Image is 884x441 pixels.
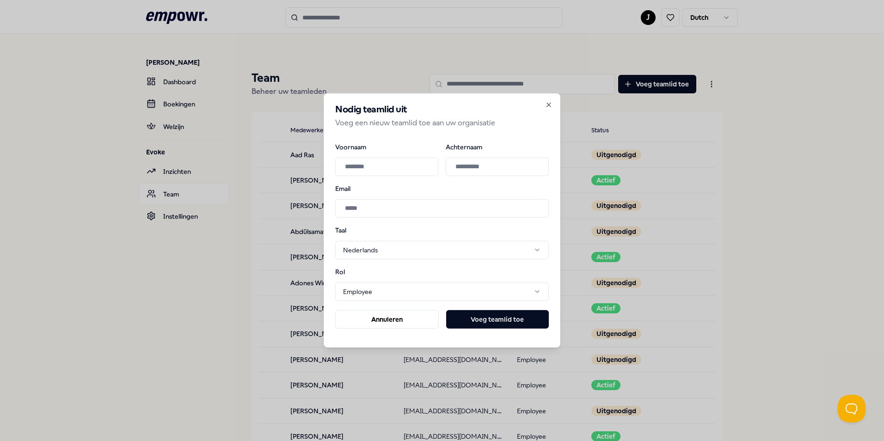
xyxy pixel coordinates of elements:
label: Rol [335,269,383,275]
label: Taal [335,227,383,233]
p: Voeg een nieuw teamlid toe aan uw organisatie [335,117,549,129]
h2: Nodig teamlid uit [335,105,549,114]
label: Voornaam [335,143,438,150]
button: Annuleren [335,310,439,329]
button: Voeg teamlid toe [446,310,549,329]
label: Achternaam [446,143,549,150]
label: Email [335,185,549,191]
